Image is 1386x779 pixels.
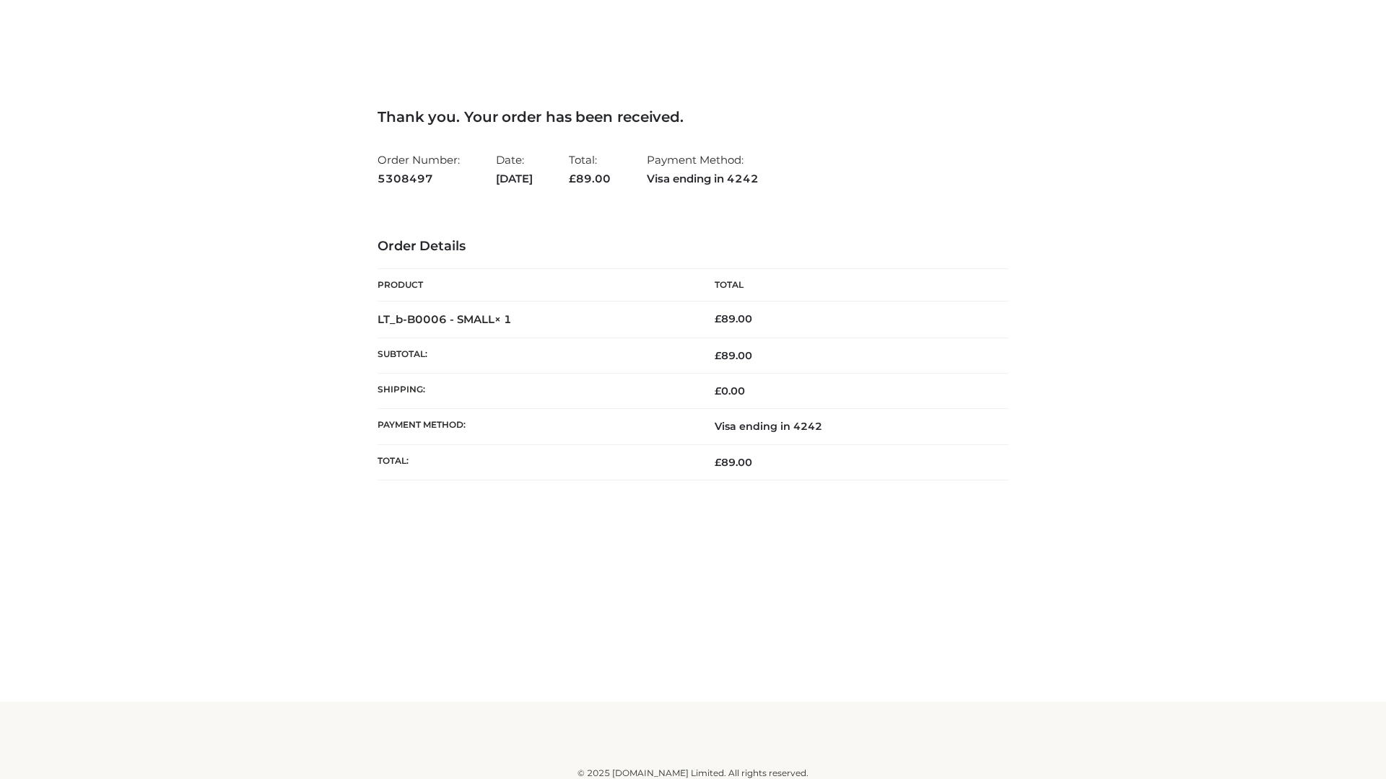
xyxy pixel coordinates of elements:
th: Total: [378,444,693,480]
th: Total [693,269,1008,302]
li: Date: [496,147,533,191]
strong: × 1 [494,312,512,326]
li: Total: [569,147,611,191]
td: Visa ending in 4242 [693,409,1008,444]
th: Product [378,269,693,302]
th: Shipping: [378,374,693,409]
th: Payment method: [378,409,693,444]
span: 89.00 [715,349,752,362]
bdi: 0.00 [715,384,745,397]
strong: Visa ending in 4242 [647,170,759,188]
h3: Order Details [378,239,1008,255]
strong: 5308497 [378,170,460,188]
span: 89.00 [569,172,611,185]
span: £ [715,456,721,469]
h3: Thank you. Your order has been received. [378,108,1008,126]
span: £ [715,312,721,325]
bdi: 89.00 [715,312,752,325]
span: £ [715,349,721,362]
strong: [DATE] [496,170,533,188]
span: £ [569,172,576,185]
span: 89.00 [715,456,752,469]
li: Payment Method: [647,147,759,191]
strong: LT_b-B0006 - SMALL [378,312,512,326]
span: £ [715,384,721,397]
th: Subtotal: [378,338,693,373]
li: Order Number: [378,147,460,191]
